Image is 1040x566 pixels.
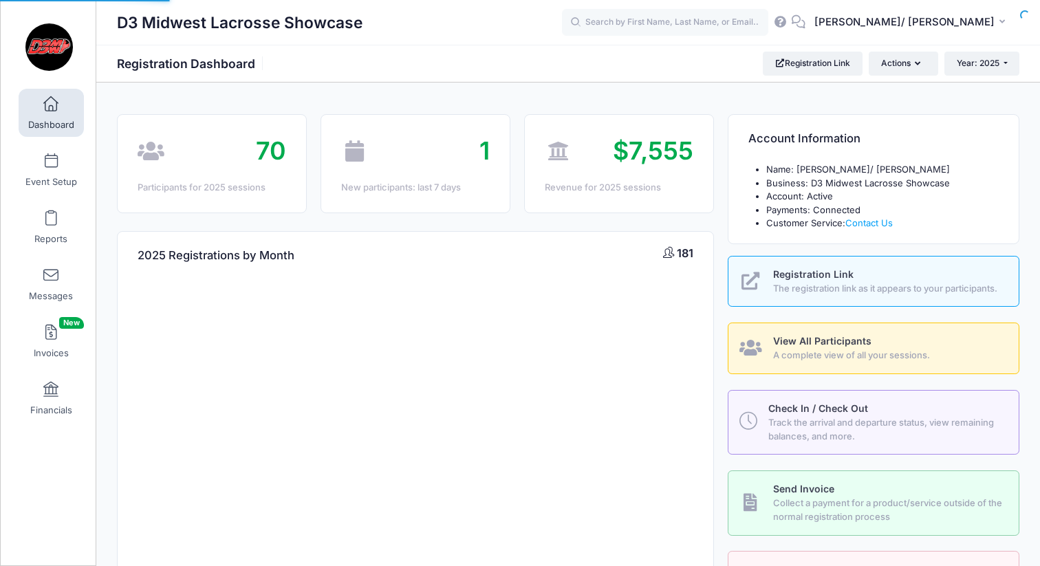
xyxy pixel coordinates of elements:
[773,349,1004,362] span: A complete view of all your sessions.
[25,176,77,188] span: Event Setup
[768,416,1003,443] span: Track the arrival and departure status, view remaining balances, and more.
[766,204,999,217] li: Payments: Connected
[845,217,893,228] a: Contact Us
[869,52,938,75] button: Actions
[23,21,75,73] img: D3 Midwest Lacrosse Showcase
[479,135,490,166] span: 1
[728,390,1019,455] a: Check In / Check Out Track the arrival and departure status, view remaining balances, and more.
[19,260,84,308] a: Messages
[138,181,286,195] div: Participants for 2025 sessions
[766,163,999,177] li: Name: [PERSON_NAME]/ [PERSON_NAME]
[763,52,863,75] a: Registration Link
[957,58,999,68] span: Year: 2025
[766,217,999,230] li: Customer Service:
[1,14,97,80] a: D3 Midwest Lacrosse Showcase
[773,282,1004,296] span: The registration link as it appears to your participants.
[29,290,73,302] span: Messages
[677,246,693,260] span: 181
[613,135,693,166] span: $7,555
[59,317,84,329] span: New
[34,347,69,359] span: Invoices
[28,119,74,131] span: Dashboard
[814,14,995,30] span: [PERSON_NAME]/ [PERSON_NAME]
[773,335,871,347] span: View All Participants
[773,497,1004,523] span: Collect a payment for a product/service outside of the normal registration process
[19,203,84,251] a: Reports
[728,470,1019,535] a: Send Invoice Collect a payment for a product/service outside of the normal registration process
[768,402,868,414] span: Check In / Check Out
[19,89,84,137] a: Dashboard
[766,177,999,191] li: Business: D3 Midwest Lacrosse Showcase
[34,233,67,245] span: Reports
[545,181,693,195] div: Revenue for 2025 sessions
[728,256,1019,307] a: Registration Link The registration link as it appears to your participants.
[728,323,1019,374] a: View All Participants A complete view of all your sessions.
[117,7,362,39] h1: D3 Midwest Lacrosse Showcase
[748,120,860,159] h4: Account Information
[766,190,999,204] li: Account: Active
[19,317,84,365] a: InvoicesNew
[30,404,72,416] span: Financials
[805,7,1019,39] button: [PERSON_NAME]/ [PERSON_NAME]
[256,135,286,166] span: 70
[138,236,294,275] h4: 2025 Registrations by Month
[341,181,490,195] div: New participants: last 7 days
[19,146,84,194] a: Event Setup
[19,374,84,422] a: Financials
[117,56,267,71] h1: Registration Dashboard
[773,268,854,280] span: Registration Link
[773,483,834,494] span: Send Invoice
[944,52,1019,75] button: Year: 2025
[562,9,768,36] input: Search by First Name, Last Name, or Email...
